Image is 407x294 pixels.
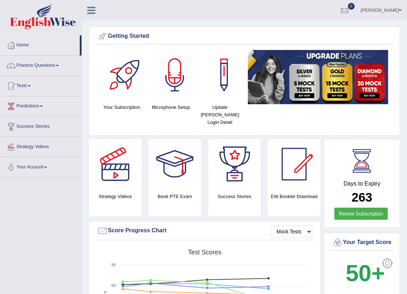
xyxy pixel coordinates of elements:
a: Strategy Videos [0,137,82,155]
tspan: Test scores [188,249,221,256]
a: Practice Questions [0,56,82,73]
h4: Update [PERSON_NAME] Login Detail [199,103,241,126]
h4: Days to Expiry [332,181,392,187]
a: Tests [0,76,82,94]
b: 50+ [346,260,385,286]
a: Home [0,35,80,53]
div: Score Progress Chart [97,225,312,236]
img: small5.jpg [248,50,388,104]
b: 263 [351,190,372,204]
h4: Microphone Setup [150,103,192,111]
a: Renew Subscription [334,208,388,220]
a: Your Account [0,157,82,175]
text: 90 [111,263,116,267]
span: 0 [348,3,355,10]
div: Your Target Score [332,237,392,248]
h4: Strategy Videos [89,193,141,200]
a: Predictions [0,96,82,114]
text: 60 [111,283,116,288]
h4: Success Stories [208,193,261,200]
h4: Your Subscription [101,103,143,111]
h4: Book PTE Exam [148,193,201,200]
h4: EW Booklet Download [268,193,320,200]
div: Getting Started [97,31,392,42]
a: Success Stories [0,117,82,135]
